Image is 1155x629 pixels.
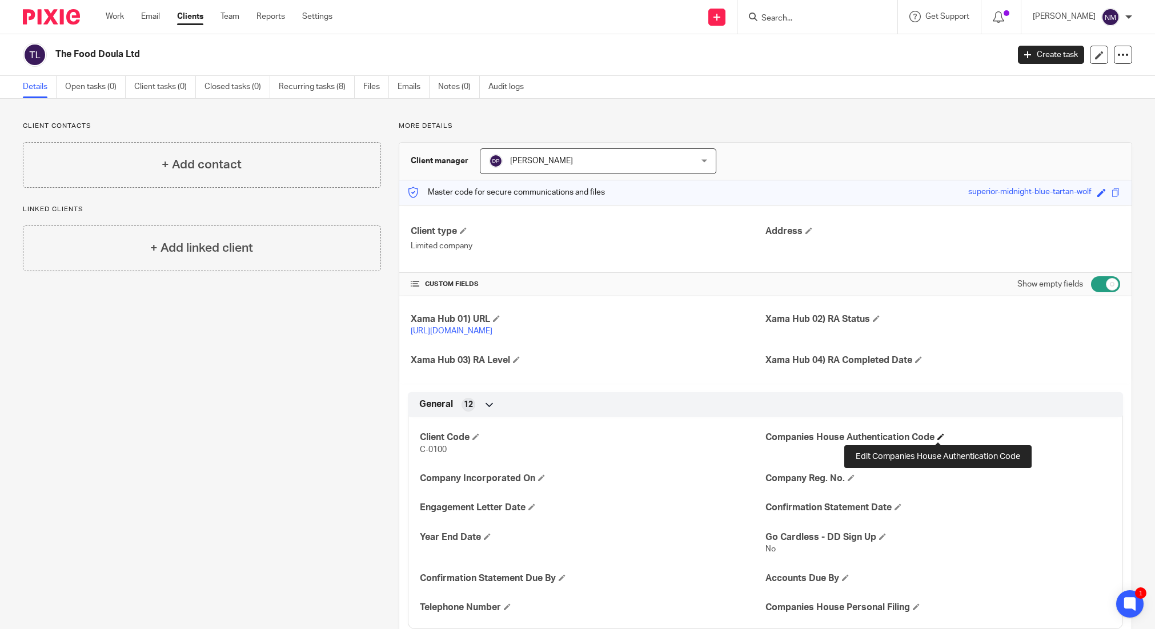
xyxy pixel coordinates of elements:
span: C-0100 [420,446,447,454]
a: Create task [1018,46,1084,64]
div: superior-midnight-blue-tartan-wolf [968,186,1092,199]
h4: Go Cardless - DD Sign Up [765,531,1111,543]
h4: Accounts Due By [765,572,1111,584]
p: More details [399,122,1132,131]
img: Pixie [23,9,80,25]
h4: Company Incorporated On [420,473,765,485]
a: Work [106,11,124,22]
h4: Company Reg. No. [765,473,1111,485]
label: Show empty fields [1017,279,1083,290]
h4: Companies House Personal Filing [765,602,1111,614]
h4: + Add linked client [150,239,253,257]
a: Audit logs [488,76,532,98]
h4: Year End Date [420,531,765,543]
h4: CUSTOM FIELDS [411,280,765,289]
h4: Client type [411,225,765,237]
a: Closed tasks (0) [204,76,270,98]
p: Master code for secure communications and files [408,187,605,198]
h4: Xama Hub 01) URL [411,313,765,325]
a: Notes (0) [438,76,480,98]
a: Recurring tasks (8) [279,76,355,98]
span: Get Support [925,13,969,21]
h4: Engagement Letter Date [420,502,765,514]
a: Emails [398,76,430,98]
a: Team [220,11,239,22]
a: Details [23,76,57,98]
a: Files [363,76,389,98]
a: Email [141,11,160,22]
span: 12 [464,399,473,410]
a: Client tasks (0) [134,76,196,98]
h4: Confirmation Statement Due By [420,572,765,584]
h4: Xama Hub 02) RA Status [765,313,1120,325]
h4: + Add contact [162,156,242,174]
h4: Client Code [420,432,765,443]
a: [URL][DOMAIN_NAME] [411,327,492,335]
img: svg%3E [1101,8,1120,26]
p: Client contacts [23,122,381,131]
p: Linked clients [23,205,381,214]
p: Limited company [411,240,765,252]
input: Search [760,14,863,24]
span: General [419,398,453,410]
h4: Xama Hub 03) RA Level [411,354,765,366]
h4: Xama Hub 04) RA Completed Date [765,354,1120,366]
h4: Confirmation Statement Date [765,502,1111,514]
div: 1 [1135,587,1146,599]
span: [PERSON_NAME] [510,157,573,165]
p: [PERSON_NAME] [1033,11,1096,22]
a: Clients [177,11,203,22]
img: svg%3E [489,154,503,168]
img: svg%3E [23,43,47,67]
h4: Companies House Authentication Code [765,432,1111,443]
h3: Client manager [411,155,468,167]
span: No [765,545,776,553]
a: Open tasks (0) [65,76,126,98]
h4: Telephone Number [420,602,765,614]
a: Settings [302,11,332,22]
a: Reports [256,11,285,22]
h4: Address [765,225,1120,237]
h2: The Food Doula Ltd [55,49,812,61]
